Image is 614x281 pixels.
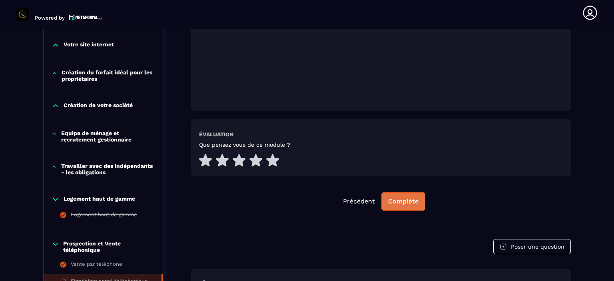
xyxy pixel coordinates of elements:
h6: Évaluation [199,131,233,138]
div: Complète [388,197,419,205]
button: Poser une question [493,239,571,254]
div: Vente par téléphone [71,261,122,270]
p: Equipe de ménage et recrutement gestionnaire [61,130,155,143]
p: Travailler avec des indépendants - les obligations [61,163,155,175]
h5: Que pensez vous de ce module ? [199,141,290,148]
p: Votre site internet [64,41,114,49]
button: Complète [381,192,425,211]
div: Logement haut de gamme [71,211,137,220]
img: logo-branding [16,8,29,21]
button: Précédent [337,193,381,210]
p: Powered by [35,15,65,21]
img: logo [69,14,102,21]
p: Création de votre société [64,102,133,110]
p: Création du forfait idéal pour les propriétaires [62,69,155,82]
p: Prospection et Vente téléphonique [63,240,155,253]
p: Logement haut de gamme [64,195,135,203]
